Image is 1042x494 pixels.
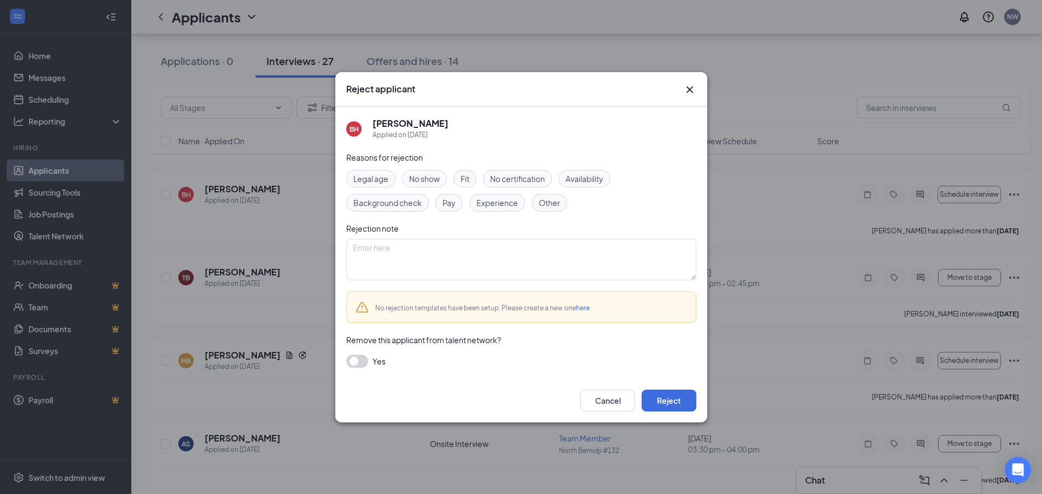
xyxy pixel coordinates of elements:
[375,304,591,312] span: No rejection templates have been setup. Please create a new one .
[356,301,369,314] svg: Warning
[461,173,469,185] span: Fit
[349,124,358,133] div: BH
[566,173,603,185] span: Availability
[490,173,545,185] span: No certification
[683,83,696,96] svg: Cross
[683,83,696,96] button: Close
[372,355,386,368] span: Yes
[642,390,696,411] button: Reject
[346,83,415,95] h3: Reject applicant
[580,390,635,411] button: Cancel
[372,117,449,130] h5: [PERSON_NAME]
[539,197,560,209] span: Other
[476,197,518,209] span: Experience
[353,197,422,209] span: Background check
[372,130,449,140] div: Applied on [DATE]
[346,335,501,345] span: Remove this applicant from talent network?
[1005,457,1031,483] div: Open Intercom Messenger
[353,173,388,185] span: Legal age
[576,304,590,312] a: here
[346,224,399,233] span: Rejection note
[443,197,456,209] span: Pay
[346,152,423,162] span: Reasons for rejection
[409,173,440,185] span: No show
